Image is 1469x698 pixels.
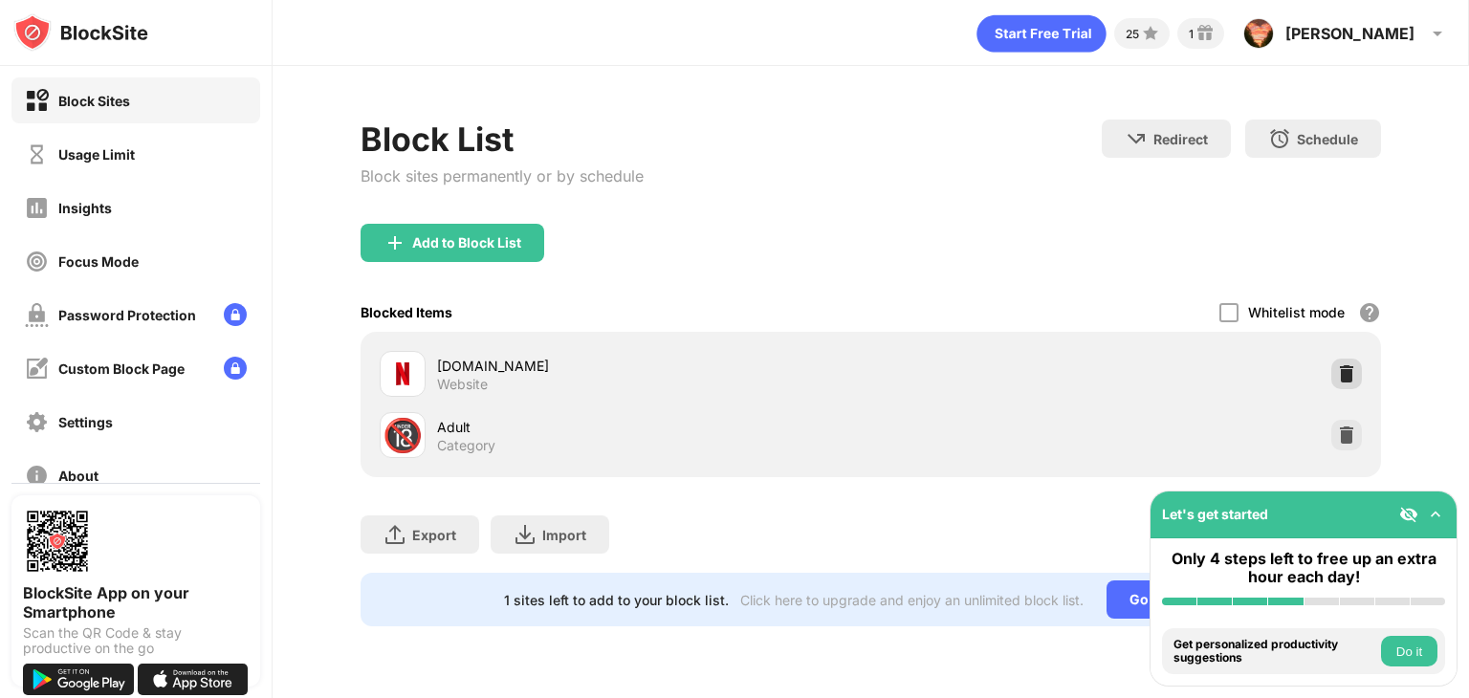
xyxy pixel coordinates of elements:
div: Schedule [1297,131,1358,147]
img: settings-off.svg [25,410,49,434]
div: animation [976,14,1107,53]
div: Click here to upgrade and enjoy an unlimited block list. [740,592,1084,608]
div: Block sites permanently or by schedule [361,166,644,185]
div: Focus Mode [58,253,139,270]
img: ACg8ocKrcZz--FrXlTtaU0uBVxFhDrrTPy5rAVvHyM9K4f6JIlHjDJsE=s96-c [1243,18,1274,49]
div: 25 [1126,27,1139,41]
div: Settings [58,414,113,430]
img: omni-setup-toggle.svg [1426,505,1445,524]
div: Add to Block List [412,235,521,251]
img: focus-off.svg [25,250,49,273]
div: About [58,468,99,484]
img: password-protection-off.svg [25,303,49,327]
div: Block List [361,120,644,159]
div: Import [542,527,586,543]
img: block-on.svg [25,89,49,113]
div: Blocked Items [361,304,452,320]
div: Only 4 steps left to free up an extra hour each day! [1162,550,1445,586]
div: Let's get started [1162,506,1268,522]
div: Go Unlimited [1107,580,1238,619]
button: Do it [1381,636,1437,666]
img: reward-small.svg [1194,22,1217,45]
div: 1 sites left to add to your block list. [504,592,729,608]
img: download-on-the-app-store.svg [138,664,249,695]
img: customize-block-page-off.svg [25,357,49,381]
div: 🔞 [383,416,423,455]
img: lock-menu.svg [224,357,247,380]
div: Adult [437,417,870,437]
img: lock-menu.svg [224,303,247,326]
div: Get personalized productivity suggestions [1173,638,1376,665]
div: [DOMAIN_NAME] [437,356,870,376]
img: points-small.svg [1139,22,1162,45]
img: logo-blocksite.svg [13,13,148,52]
img: options-page-qr-code.png [23,507,92,576]
div: Block Sites [58,93,130,109]
div: Custom Block Page [58,360,185,377]
div: 1 [1189,27,1194,41]
div: Whitelist mode [1248,304,1345,320]
img: get-it-on-google-play.svg [23,664,134,695]
div: Category [437,437,495,454]
img: eye-not-visible.svg [1399,505,1418,524]
div: Insights [58,200,112,216]
div: Export [412,527,456,543]
div: Website [437,376,488,393]
div: Password Protection [58,307,196,323]
img: about-off.svg [25,464,49,488]
div: Scan the QR Code & stay productive on the go [23,625,249,656]
img: favicons [391,362,414,385]
img: insights-off.svg [25,196,49,220]
div: Redirect [1153,131,1208,147]
img: time-usage-off.svg [25,142,49,166]
div: Usage Limit [58,146,135,163]
div: BlockSite App on your Smartphone [23,583,249,622]
div: [PERSON_NAME] [1285,24,1414,43]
